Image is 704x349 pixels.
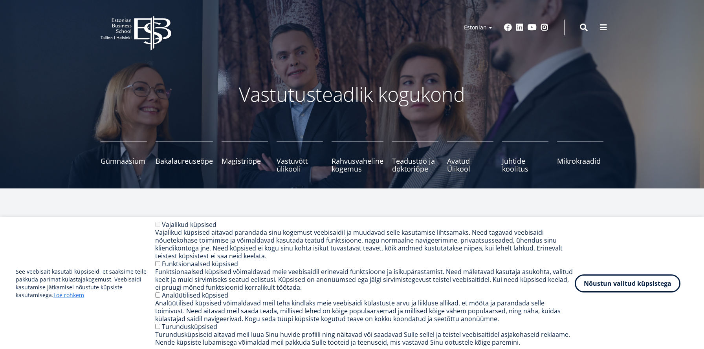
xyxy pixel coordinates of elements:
[53,291,84,299] a: Loe rohkem
[575,274,680,292] button: Nõustun valitud küpsistega
[447,141,493,173] a: Avatud Ülikool
[222,141,268,173] a: Magistriõpe
[528,24,537,31] a: Youtube
[162,291,228,300] label: Analüütilised küpsised
[392,141,438,173] a: Teadustöö ja doktoriõpe
[277,157,323,173] span: Vastuvõtt ülikooli
[101,141,147,173] a: Gümnaasium
[332,157,383,173] span: Rahvusvaheline kogemus
[156,141,213,173] a: Bakalaureuseõpe
[392,157,438,173] span: Teadustöö ja doktoriõpe
[155,228,575,260] div: Vajalikud küpsised aitavad parandada sinu kogemust veebisaidil ja muudavad selle kasutamise lihts...
[156,157,213,165] span: Bakalaureuseõpe
[101,157,147,165] span: Gümnaasium
[447,157,493,173] span: Avatud Ülikool
[162,322,217,331] label: Turundusküpsised
[541,24,548,31] a: Instagram
[502,141,548,173] a: Juhtide koolitus
[162,220,216,229] label: Vajalikud küpsised
[162,259,238,268] label: Funktsionaalsed küpsised
[557,141,603,173] a: Mikrokraadid
[144,82,560,106] p: Vastutusteadlik kogukond
[332,141,383,173] a: Rahvusvaheline kogemus
[277,141,323,173] a: Vastuvõtt ülikooli
[155,299,575,323] div: Analüütilised küpsised võimaldavad meil teha kindlaks meie veebisaidi külastuste arvu ja liikluse...
[155,331,575,346] div: Turundusküpsiseid aitavad meil luua Sinu huvide profiili ning näitavad või saadavad Sulle sellel ...
[16,268,155,299] p: See veebisait kasutab küpsiseid, et saaksime teile pakkuda parimat külastajakogemust. Veebisaidi ...
[516,24,524,31] a: Linkedin
[502,157,548,173] span: Juhtide koolitus
[557,157,603,165] span: Mikrokraadid
[504,24,512,31] a: Facebook
[155,268,575,291] div: Funktsionaalsed küpsised võimaldavad meie veebisaidil erinevaid funktsioone ja isikupärastamist. ...
[222,157,268,165] span: Magistriõpe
